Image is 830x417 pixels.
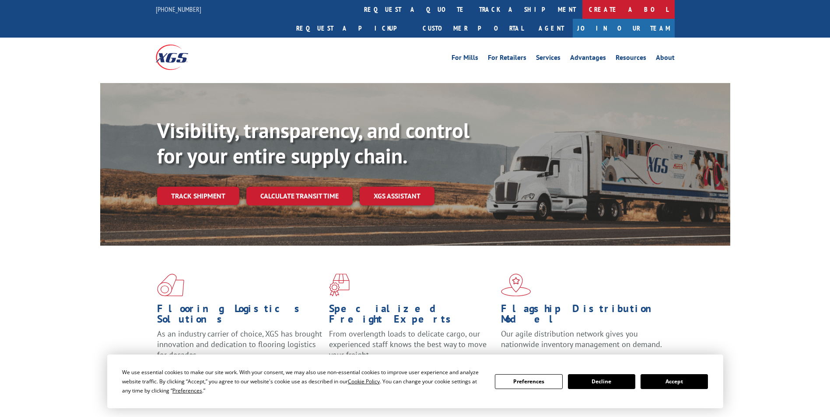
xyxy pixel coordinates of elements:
h1: Flooring Logistics Solutions [157,303,322,329]
a: Agent [530,19,573,38]
button: Accept [641,374,708,389]
a: Customer Portal [416,19,530,38]
img: xgs-icon-flagship-distribution-model-red [501,274,531,296]
a: Services [536,54,560,64]
a: [PHONE_NUMBER] [156,5,201,14]
p: From overlength loads to delicate cargo, our experienced staff knows the best way to move your fr... [329,329,494,368]
a: Advantages [570,54,606,64]
button: Decline [568,374,635,389]
div: Cookie Consent Prompt [107,354,723,408]
a: For Mills [452,54,478,64]
span: As an industry carrier of choice, XGS has brought innovation and dedication to flooring logistics... [157,329,322,360]
span: Preferences [172,387,202,394]
a: XGS ASSISTANT [360,187,434,205]
a: Join Our Team [573,19,675,38]
b: Visibility, transparency, and control for your entire supply chain. [157,117,469,169]
a: Request a pickup [290,19,416,38]
h1: Specialized Freight Experts [329,303,494,329]
img: xgs-icon-total-supply-chain-intelligence-red [157,274,184,296]
a: For Retailers [488,54,526,64]
span: Our agile distribution network gives you nationwide inventory management on demand. [501,329,662,349]
button: Preferences [495,374,562,389]
a: Calculate transit time [246,187,353,205]
img: xgs-icon-focused-on-flooring-red [329,274,350,296]
h1: Flagship Distribution Model [501,303,666,329]
a: About [656,54,675,64]
a: Resources [616,54,646,64]
div: We use essential cookies to make our site work. With your consent, we may also use non-essential ... [122,368,484,395]
span: Cookie Policy [348,378,380,385]
a: Track shipment [157,187,239,205]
